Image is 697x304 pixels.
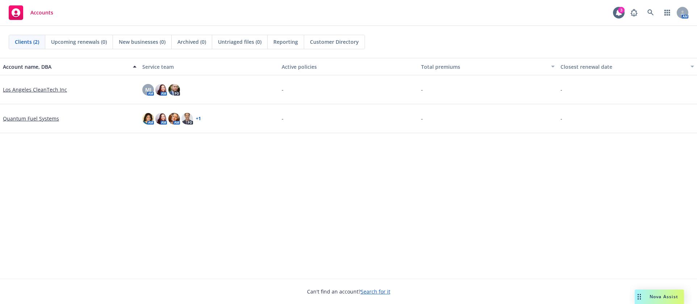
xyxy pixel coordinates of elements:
[196,117,201,121] a: + 1
[6,3,56,23] a: Accounts
[307,288,390,295] span: Can't find an account?
[168,84,180,96] img: photo
[155,84,167,96] img: photo
[560,63,686,71] div: Closest renewal date
[310,38,359,46] span: Customer Directory
[643,5,658,20] a: Search
[3,115,59,122] a: Quantum Fuel Systems
[3,86,67,93] a: Los Angeles CleanTech Inc
[155,113,167,124] img: photo
[361,288,390,295] a: Search for it
[660,5,675,20] a: Switch app
[119,38,165,46] span: New businesses (0)
[139,58,279,75] button: Service team
[142,113,154,124] img: photo
[15,38,39,46] span: Clients (2)
[30,10,53,16] span: Accounts
[635,290,644,304] div: Drag to move
[560,115,562,122] span: -
[421,86,423,93] span: -
[650,294,678,300] span: Nova Assist
[177,38,206,46] span: Archived (0)
[421,63,547,71] div: Total premiums
[635,290,684,304] button: Nova Assist
[168,113,180,124] img: photo
[218,38,261,46] span: Untriaged files (0)
[142,63,276,71] div: Service team
[282,115,284,122] span: -
[418,58,558,75] button: Total premiums
[558,58,697,75] button: Closest renewal date
[3,63,129,71] div: Account name, DBA
[627,5,641,20] a: Report a Bug
[618,7,625,13] div: 3
[181,113,193,124] img: photo
[273,38,298,46] span: Reporting
[421,115,423,122] span: -
[282,86,284,93] span: -
[279,58,418,75] button: Active policies
[145,86,151,93] span: MJ
[560,86,562,93] span: -
[51,38,107,46] span: Upcoming renewals (0)
[282,63,415,71] div: Active policies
